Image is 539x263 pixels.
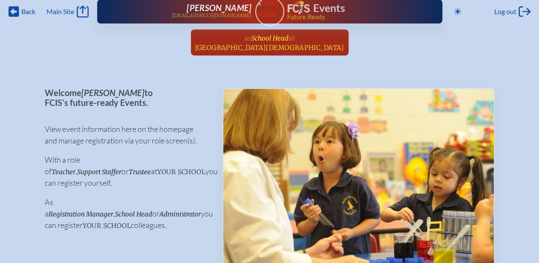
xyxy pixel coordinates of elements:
span: Future Ready [287,14,415,20]
span: Log out [494,7,516,16]
span: Registration Manager [49,210,113,218]
p: View event information here on the homepage and manage registration via your role screen(s). [45,123,209,146]
a: [PERSON_NAME][EMAIL_ADDRESS][DOMAIN_NAME] [124,3,252,20]
span: [PERSON_NAME] [187,3,251,13]
p: As a , or you can register colleagues. [45,196,209,231]
span: Trustee [129,168,151,176]
span: Back [21,7,35,16]
p: [EMAIL_ADDRESS][DOMAIN_NAME] [172,13,252,18]
span: Main Site [46,7,74,16]
span: at [288,33,295,42]
span: School Head [251,34,288,42]
span: your school [157,168,205,176]
span: Teacher [52,168,75,176]
span: School Head [115,210,152,218]
span: as [244,33,251,42]
a: asSchool Headat[GEOGRAPHIC_DATA][DEMOGRAPHIC_DATA] [192,29,348,56]
span: [GEOGRAPHIC_DATA][DEMOGRAPHIC_DATA] [195,44,344,52]
p: Welcome to FCIS’s future-ready Events. [45,88,209,107]
a: Main Site [46,6,88,18]
span: Administrator [159,210,201,218]
div: FCIS Events — Future ready [288,0,415,20]
span: Support Staffer [77,168,121,176]
span: your school [83,222,131,230]
span: [PERSON_NAME] [81,88,144,98]
p: With a role of , or at you can register yourself. [45,154,209,189]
